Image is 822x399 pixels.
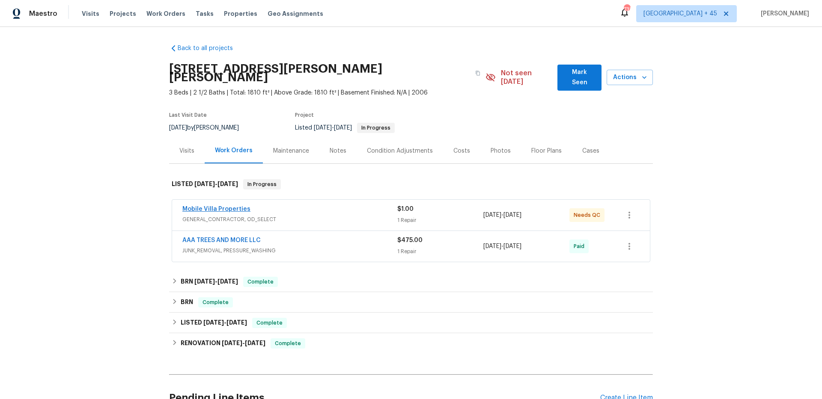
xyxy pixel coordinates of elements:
[244,278,277,286] span: Complete
[501,69,553,86] span: Not seen [DATE]
[314,125,332,131] span: [DATE]
[224,9,257,18] span: Properties
[182,246,397,255] span: JUNK_REMOVAL, PRESSURE_WASHING
[182,237,261,243] a: AAA TREES AND MORE LLC
[169,333,653,354] div: RENOVATION [DATE]-[DATE]Complete
[169,89,485,97] span: 3 Beds | 2 1/2 Baths | Total: 1810 ft² | Above Grade: 1810 ft² | Basement Finished: N/A | 2006
[110,9,136,18] span: Projects
[203,319,247,325] span: -
[169,313,653,333] div: LISTED [DATE]-[DATE]Complete
[397,237,423,243] span: $475.00
[181,277,238,287] h6: BRN
[169,112,207,118] span: Last Visit Date
[531,147,562,155] div: Floor Plans
[295,112,314,118] span: Project
[334,125,352,131] span: [DATE]
[643,9,717,18] span: [GEOGRAPHIC_DATA] + 45
[169,171,653,198] div: LISTED [DATE]-[DATE]In Progress
[203,319,224,325] span: [DATE]
[271,339,304,348] span: Complete
[397,247,483,256] div: 1 Repair
[453,147,470,155] div: Costs
[169,44,251,53] a: Back to all projects
[181,318,247,328] h6: LISTED
[273,147,309,155] div: Maintenance
[295,125,395,131] span: Listed
[215,146,253,155] div: Work Orders
[397,216,483,225] div: 1 Repair
[253,319,286,327] span: Complete
[172,179,238,189] h6: LISTED
[194,181,238,187] span: -
[194,278,215,284] span: [DATE]
[314,125,352,131] span: -
[607,70,653,86] button: Actions
[169,65,470,82] h2: [STREET_ADDRESS][PERSON_NAME][PERSON_NAME]
[624,5,630,14] div: 738
[483,211,521,219] span: -
[470,65,485,81] button: Copy Address
[582,147,599,155] div: Cases
[169,125,187,131] span: [DATE]
[222,340,242,346] span: [DATE]
[367,147,433,155] div: Condition Adjustments
[199,298,232,307] span: Complete
[222,340,265,346] span: -
[181,297,193,307] h6: BRN
[226,319,247,325] span: [DATE]
[245,340,265,346] span: [DATE]
[358,125,394,130] span: In Progress
[557,65,602,91] button: Mark Seen
[244,180,280,189] span: In Progress
[483,243,501,249] span: [DATE]
[757,9,809,18] span: [PERSON_NAME]
[574,211,604,219] span: Needs QC
[194,181,215,187] span: [DATE]
[483,242,521,251] span: -
[179,147,194,155] div: Visits
[181,338,265,349] h6: RENOVATION
[503,243,521,249] span: [DATE]
[196,11,214,17] span: Tasks
[146,9,185,18] span: Work Orders
[564,67,595,88] span: Mark Seen
[182,215,397,224] span: GENERAL_CONTRACTOR, OD_SELECT
[217,181,238,187] span: [DATE]
[29,9,57,18] span: Maestro
[330,147,346,155] div: Notes
[217,278,238,284] span: [DATE]
[169,123,249,133] div: by [PERSON_NAME]
[169,292,653,313] div: BRN Complete
[614,72,646,83] span: Actions
[491,147,511,155] div: Photos
[268,9,323,18] span: Geo Assignments
[397,206,414,212] span: $1.00
[169,272,653,292] div: BRN [DATE]-[DATE]Complete
[82,9,99,18] span: Visits
[574,242,588,251] span: Paid
[483,212,501,218] span: [DATE]
[182,206,250,212] a: Mobile Villa Properties
[503,212,521,218] span: [DATE]
[194,278,238,284] span: -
